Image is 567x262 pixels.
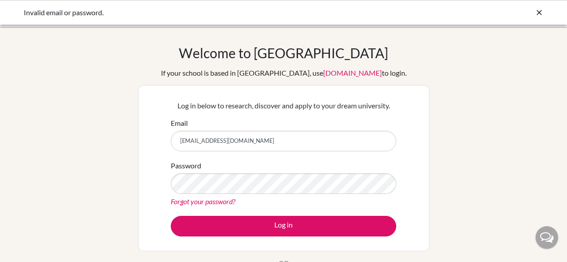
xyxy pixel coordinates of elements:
label: Password [171,160,201,171]
button: Log in [171,216,396,236]
p: Log in below to research, discover and apply to your dream university. [171,100,396,111]
label: Email [171,118,188,129]
div: If your school is based in [GEOGRAPHIC_DATA], use to login. [161,68,407,78]
a: [DOMAIN_NAME] [323,69,382,77]
a: Forgot your password? [171,197,235,206]
h1: Welcome to [GEOGRAPHIC_DATA] [179,45,388,61]
div: Invalid email or password. [24,7,409,18]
